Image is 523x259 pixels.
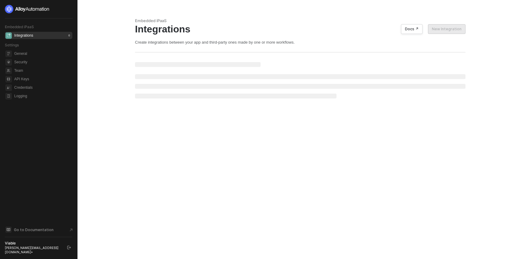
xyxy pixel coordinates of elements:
span: document-arrow [68,227,74,233]
span: Logging [14,92,71,100]
span: documentation [5,227,12,233]
div: Docs ↗ [405,27,419,32]
button: Docs ↗ [401,24,423,34]
a: Knowledge Base [5,226,73,233]
span: credentials [5,85,12,91]
span: logout [67,246,71,249]
span: Embedded iPaaS [5,25,34,29]
span: integrations [5,32,12,39]
a: logo [5,5,72,13]
span: security [5,59,12,65]
div: Integrations [135,23,465,35]
span: API Keys [14,75,71,83]
span: team [5,68,12,74]
span: Security [14,58,71,66]
img: logo [5,5,50,13]
div: Viable [5,241,62,246]
span: logging [5,93,12,99]
span: general [5,51,12,57]
span: api-key [5,76,12,82]
div: Create integrations between your app and third-party ones made by one or more workflows. [135,40,465,45]
span: Team [14,67,71,74]
span: Go to Documentation [14,227,54,232]
span: Credentials [14,84,71,91]
button: New Integration [428,24,465,34]
span: Settings [5,43,19,47]
span: General [14,50,71,57]
div: [PERSON_NAME][EMAIL_ADDRESS][DOMAIN_NAME] • [5,246,62,254]
div: Integrations [14,33,33,38]
div: 0 [67,33,71,38]
div: Embedded iPaaS [135,18,465,23]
